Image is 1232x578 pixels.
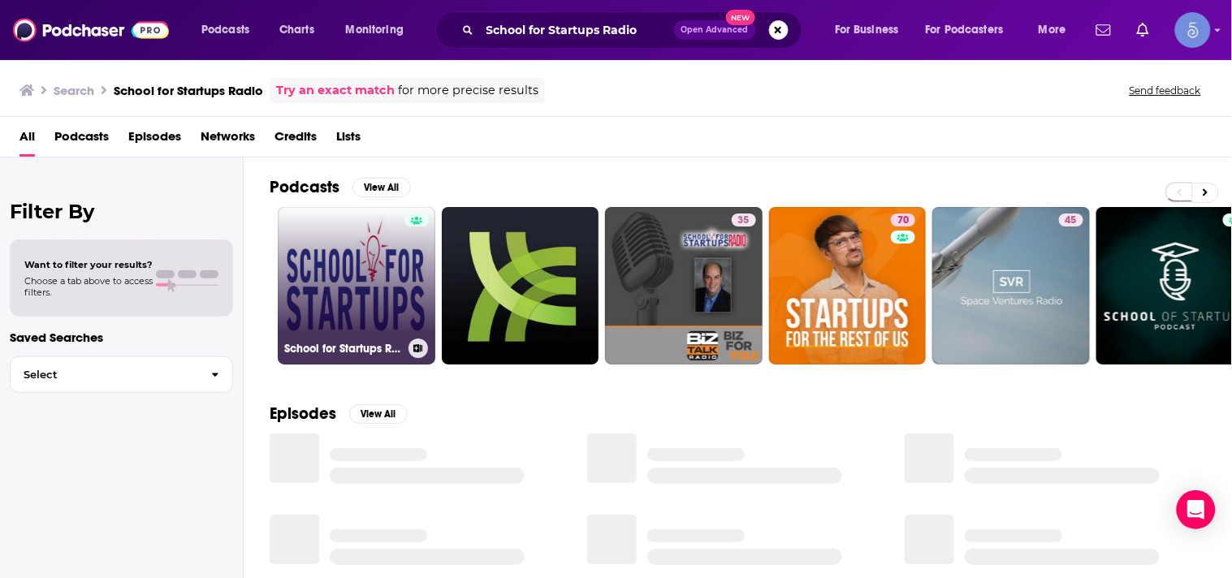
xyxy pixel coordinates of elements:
[1175,12,1211,48] button: Show profile menu
[10,356,233,393] button: Select
[398,81,538,100] span: for more precise results
[915,17,1027,43] button: open menu
[1125,84,1206,97] button: Send feedback
[19,123,35,157] a: All
[674,20,756,40] button: Open AdvancedNew
[270,403,336,424] h2: Episodes
[336,123,361,157] a: Lists
[114,83,263,98] h3: School for Startups Radio
[1039,19,1066,41] span: More
[13,15,169,45] img: Podchaser - Follow, Share and Rate Podcasts
[1177,490,1216,529] div: Open Intercom Messenger
[1175,12,1211,48] span: Logged in as Spiral5-G1
[451,11,818,49] div: Search podcasts, credits, & more...
[284,342,402,356] h3: School for Startups Radio
[352,178,411,197] button: View All
[1090,16,1117,44] a: Show notifications dropdown
[278,207,435,364] a: School for Startups Radio
[11,369,198,380] span: Select
[270,177,339,197] h2: Podcasts
[823,17,919,43] button: open menu
[201,123,255,157] a: Networks
[270,403,408,424] a: EpisodesView All
[769,207,927,364] a: 70
[276,81,395,100] a: Try an exact match
[835,19,899,41] span: For Business
[269,17,324,43] a: Charts
[726,10,755,25] span: New
[891,214,915,226] a: 70
[1027,17,1087,43] button: open menu
[270,177,411,197] a: PodcastsView All
[279,19,314,41] span: Charts
[128,123,181,157] a: Episodes
[190,17,270,43] button: open menu
[54,83,94,98] h3: Search
[54,123,109,157] a: Podcasts
[335,17,425,43] button: open menu
[480,17,674,43] input: Search podcasts, credits, & more...
[732,214,756,226] a: 35
[1130,16,1156,44] a: Show notifications dropdown
[926,19,1004,41] span: For Podcasters
[897,213,909,229] span: 70
[349,404,408,424] button: View All
[10,200,233,223] h2: Filter By
[1175,12,1211,48] img: User Profile
[738,213,750,229] span: 35
[605,207,763,364] a: 35
[201,19,249,41] span: Podcasts
[681,26,749,34] span: Open Advanced
[274,123,317,157] a: Credits
[24,275,153,298] span: Choose a tab above to access filters.
[346,19,404,41] span: Monitoring
[24,259,153,270] span: Want to filter your results?
[932,207,1090,364] a: 45
[1066,213,1077,229] span: 45
[10,330,233,345] p: Saved Searches
[1059,214,1083,226] a: 45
